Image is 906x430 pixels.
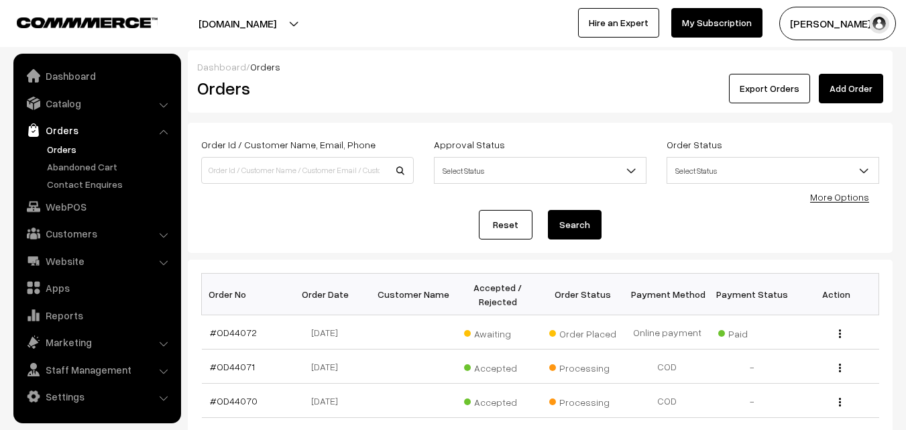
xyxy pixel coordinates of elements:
button: Export Orders [729,74,810,103]
img: user [869,13,889,34]
a: Reports [17,303,176,327]
span: Select Status [667,159,879,182]
a: Orders [17,118,176,142]
a: Dashboard [17,64,176,88]
span: Order Placed [549,323,616,341]
img: COMMMERCE [17,17,158,28]
button: [PERSON_NAME] s… [779,7,896,40]
label: Order Status [667,138,722,152]
td: COD [625,350,710,384]
a: Marketing [17,330,176,354]
th: Customer Name [371,274,455,315]
td: - [710,384,794,418]
a: Abandoned Cart [44,160,176,174]
span: Awaiting [464,323,531,341]
td: Online payment [625,315,710,350]
span: Accepted [464,358,531,375]
th: Payment Status [710,274,794,315]
th: Action [794,274,879,315]
td: [DATE] [286,315,371,350]
th: Payment Method [625,274,710,315]
span: Paid [718,323,785,341]
span: Orders [250,61,280,72]
a: #OD44071 [210,361,255,372]
a: Staff Management [17,358,176,382]
th: Order No [202,274,286,315]
h2: Orders [197,78,412,99]
div: / [197,60,883,74]
a: #OD44072 [210,327,257,338]
img: Menu [839,398,841,407]
a: Contact Enquires [44,177,176,191]
th: Accepted / Rejected [455,274,540,315]
a: More Options [810,191,869,203]
span: Accepted [464,392,531,409]
input: Order Id / Customer Name / Customer Email / Customer Phone [201,157,414,184]
a: Customers [17,221,176,246]
td: COD [625,384,710,418]
img: Menu [839,364,841,372]
button: [DOMAIN_NAME] [152,7,323,40]
a: Dashboard [197,61,246,72]
th: Order Date [286,274,371,315]
button: Search [548,210,602,239]
a: #OD44070 [210,395,258,407]
span: Processing [549,392,616,409]
a: Orders [44,142,176,156]
a: My Subscription [671,8,762,38]
a: Website [17,249,176,273]
td: - [710,350,794,384]
span: Select Status [667,157,879,184]
th: Order Status [541,274,625,315]
a: Reset [479,210,532,239]
label: Approval Status [434,138,505,152]
span: Select Status [435,159,646,182]
a: WebPOS [17,195,176,219]
a: COMMMERCE [17,13,134,30]
span: Processing [549,358,616,375]
a: Apps [17,276,176,300]
a: Settings [17,384,176,409]
span: Select Status [434,157,646,184]
img: Menu [839,329,841,338]
a: Catalog [17,91,176,115]
label: Order Id / Customer Name, Email, Phone [201,138,376,152]
a: Hire an Expert [578,8,659,38]
a: Add Order [819,74,883,103]
td: [DATE] [286,350,371,384]
td: [DATE] [286,384,371,418]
